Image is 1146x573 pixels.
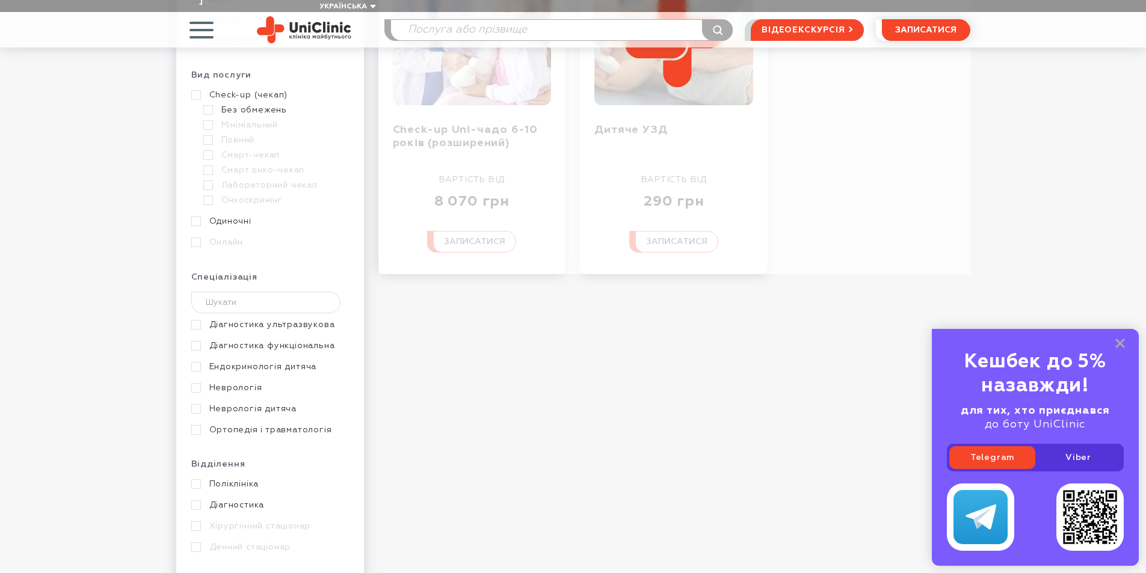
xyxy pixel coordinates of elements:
span: записатися [895,26,957,34]
a: Ортопедія і травматологія дитяча [191,424,346,446]
span: Українська [319,3,367,10]
a: відеоекскурсія [751,19,863,41]
button: Українська [316,2,376,11]
a: Діагностика ультразвукова [191,319,346,330]
b: для тих, хто приєднався [961,405,1110,416]
a: Поліклініка [191,479,346,489]
div: до боту UniClinic [947,404,1124,432]
a: Діагностика функціональна [191,340,346,351]
button: записатися [882,19,970,41]
img: Uniclinic [257,16,351,43]
div: Спеціалізація [191,272,349,292]
a: Діагностика [191,500,346,510]
div: Кешбек до 5% назавжди! [947,350,1124,398]
a: Check-up (чекап) [191,90,346,100]
a: Неврологія дитяча [191,403,346,414]
a: Ендокринологія дитяча [191,361,346,372]
a: Без обмежень [203,105,346,115]
div: Відділення [191,459,349,479]
a: Одиночні [191,216,346,227]
span: відеоекскурсія [762,20,845,40]
a: Viber [1035,446,1121,469]
a: Telegram [949,446,1035,469]
input: Послуга або прізвище [391,20,733,40]
input: Шукати [191,292,341,313]
div: Вид послуги [191,70,349,90]
a: Неврологія [191,382,346,393]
